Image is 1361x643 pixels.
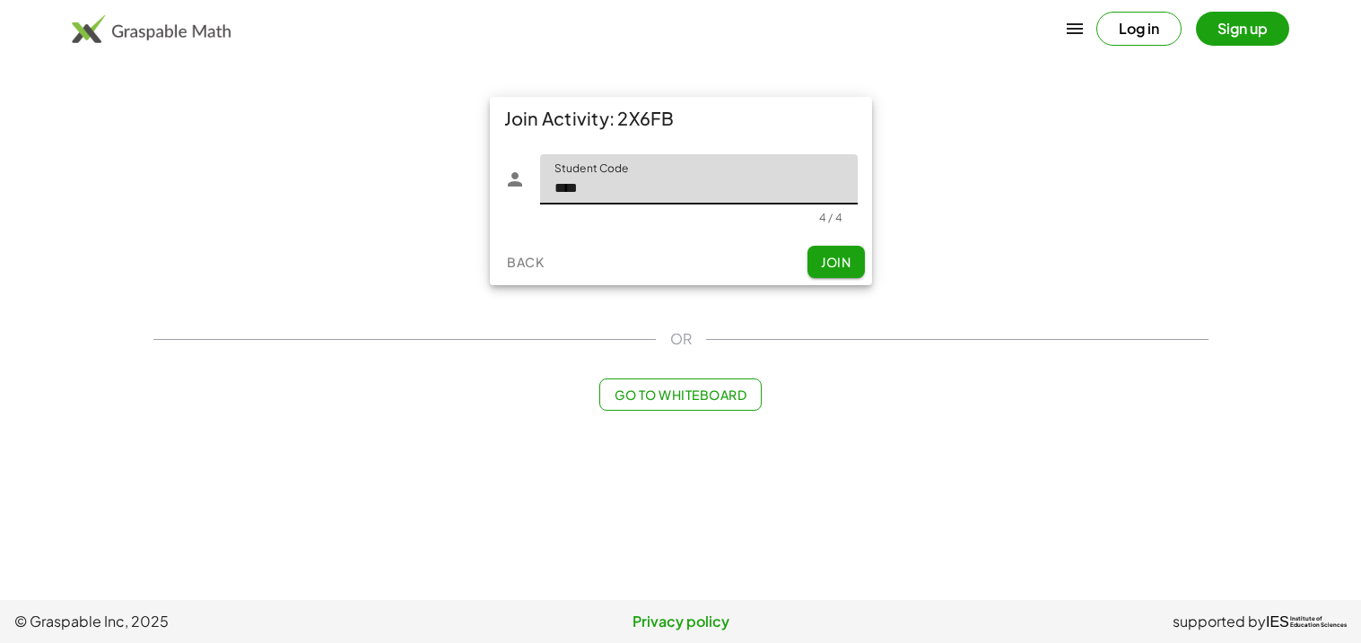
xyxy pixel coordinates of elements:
span: IES [1266,613,1289,630]
span: Back [507,254,544,270]
span: Institute of Education Sciences [1290,616,1347,629]
button: Sign up [1196,12,1289,46]
div: Join Activity: 2X6FB [490,97,872,140]
span: supported by [1173,611,1266,632]
a: Privacy policy [458,611,903,632]
button: Join [807,246,865,278]
button: Log in [1096,12,1182,46]
div: 4 / 4 [819,211,843,224]
a: IESInstitute ofEducation Sciences [1266,611,1347,632]
span: Go to Whiteboard [615,387,746,403]
button: Back [497,246,554,278]
span: © Graspable Inc, 2025 [14,611,458,632]
span: Join [821,254,851,270]
button: Go to Whiteboard [599,378,762,411]
span: OR [670,328,692,350]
